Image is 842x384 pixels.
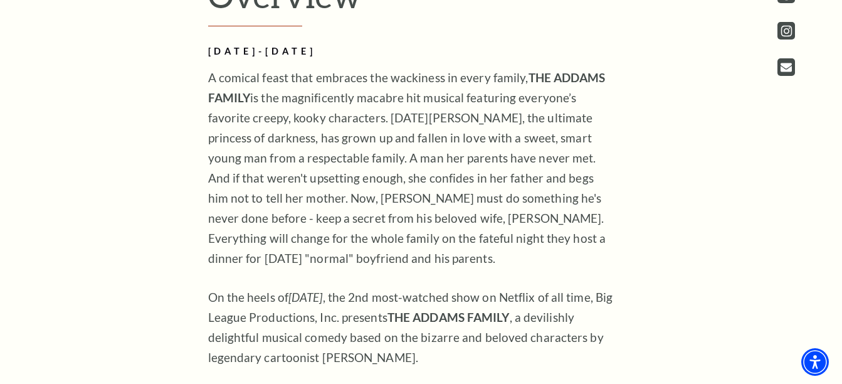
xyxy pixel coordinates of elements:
a: Open this option - open in a new tab [777,58,795,76]
p: On the heels of , the 2nd most-watched show on Netflix of all time, Big League Productions, Inc. ... [208,287,616,368]
div: Accessibility Menu [801,348,829,376]
strong: THE ADDAMS FAMILY [387,310,510,324]
strong: THE ADDAMS FAMILY [208,70,606,105]
em: [DATE] [288,290,323,304]
a: instagram - open in a new tab [777,22,795,40]
h2: [DATE]-[DATE] [208,44,616,60]
p: A comical feast that embraces the wackiness in every family, is the magnificently macabre hit mus... [208,68,616,269]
